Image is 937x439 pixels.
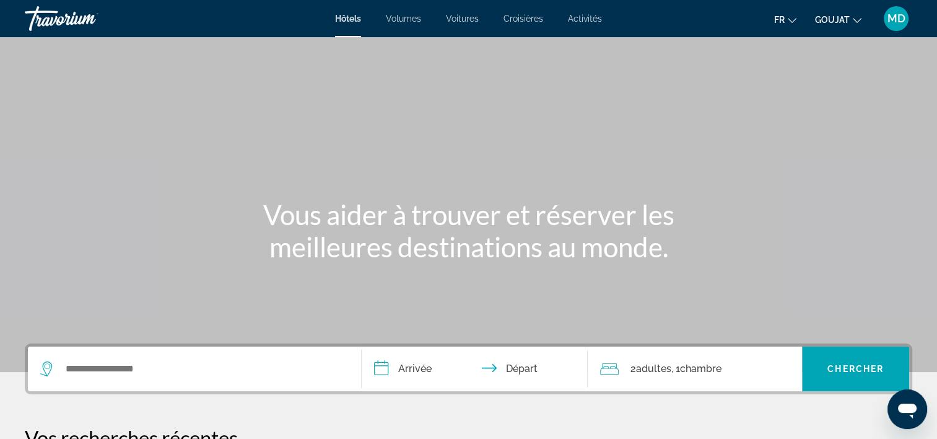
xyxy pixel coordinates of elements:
font: , 1 [671,363,679,375]
a: Activités [568,14,602,24]
button: Changer de devise [815,11,861,29]
h1: Vous aider à trouver et réserver les meilleures destinations au monde. [237,198,701,263]
iframe: Bouton de lancement de la fenêtre de messagerie [887,389,927,429]
span: MD [887,12,905,25]
a: Croisières [503,14,543,24]
div: Widget de recherche [28,347,909,391]
button: Changer la langue [774,11,796,29]
button: Dates d’arrivée et de départ [362,347,588,391]
span: Adultes [635,363,671,375]
a: Voitures [446,14,479,24]
span: GOUJAT [815,15,850,25]
span: Chambre [679,363,721,375]
a: Hôtels [335,14,361,24]
a: Volumes [386,14,421,24]
font: 2 [630,363,635,375]
span: Fr [774,15,785,25]
span: Chercher [827,364,884,374]
button: Menu utilisateur [880,6,912,32]
a: Travorium [25,2,149,35]
button: Chercher [802,347,909,391]
button: Voyageurs : 2 adultes, 0 enfants [588,347,802,391]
